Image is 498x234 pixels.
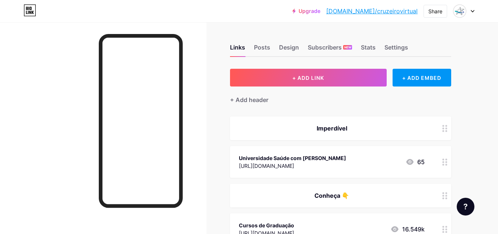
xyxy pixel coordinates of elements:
[292,75,324,81] span: + ADD LINK
[390,225,425,234] div: 16.549k
[230,95,268,104] div: + Add header
[239,191,425,200] div: Conheça 👇
[239,124,425,133] div: Imperdível
[344,45,351,50] span: NEW
[239,221,294,229] div: Cursos de Graduação
[230,69,387,87] button: + ADD LINK
[326,7,418,16] a: [DOMAIN_NAME]/cruzeirovirtual
[393,69,451,87] div: + ADD EMBED
[308,43,352,56] div: Subscribers
[230,43,245,56] div: Links
[279,43,299,56] div: Design
[384,43,408,56] div: Settings
[254,43,270,56] div: Posts
[405,157,425,166] div: 65
[361,43,376,56] div: Stats
[239,162,346,170] div: [URL][DOMAIN_NAME]
[453,4,467,18] img: cruzeirovirtual
[292,8,320,14] a: Upgrade
[239,154,346,162] div: Universidade Saúde com [PERSON_NAME]
[428,7,442,15] div: Share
